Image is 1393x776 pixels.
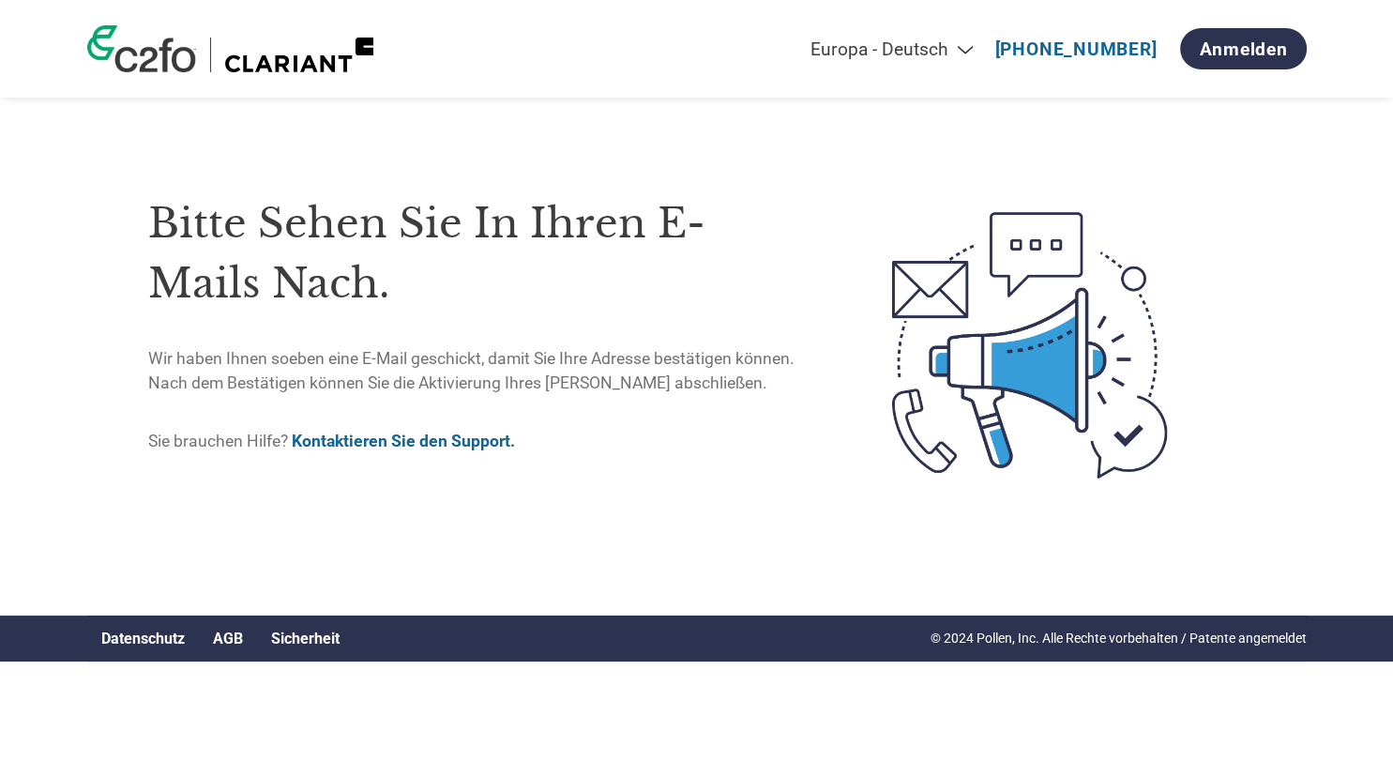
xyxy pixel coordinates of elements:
[292,432,515,450] a: Kontaktieren Sie den Support.
[101,630,185,647] a: Datenschutz
[813,178,1246,512] img: open-email
[271,630,340,647] a: Sicherheit
[1180,28,1306,69] a: Anmelden
[148,429,813,453] p: Sie brauchen Hilfe?
[213,630,243,647] a: AGB
[931,629,1307,648] p: © 2024 Pollen, Inc. Alle Rechte vorbehalten / Patente angemeldet
[148,193,813,314] h1: Bitte sehen Sie in Ihren E-Mails nach.
[148,346,813,396] p: Wir haben Ihnen soeben eine E-Mail geschickt, damit Sie Ihre Adresse bestätigen können. Nach dem ...
[87,25,196,72] img: c2fo logo
[995,38,1158,60] a: [PHONE_NUMBER]
[225,38,373,72] img: Clariant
